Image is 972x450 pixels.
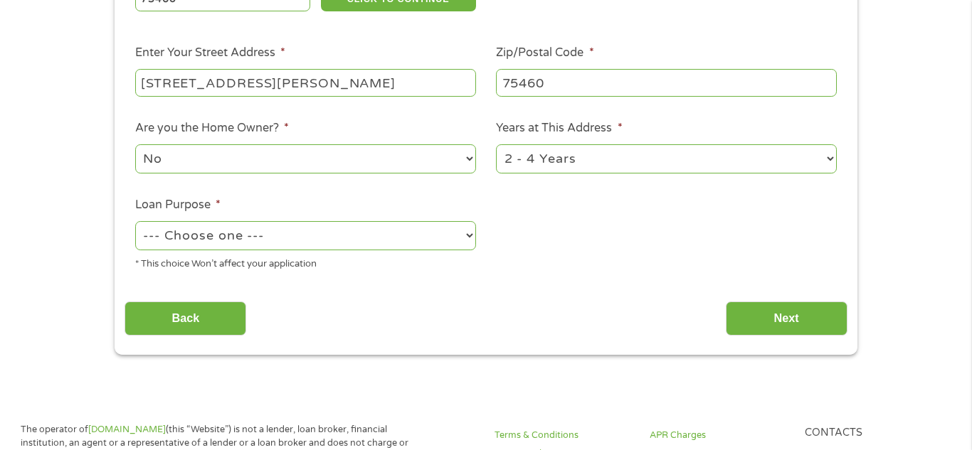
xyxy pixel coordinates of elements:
input: 1 Main Street [135,69,476,96]
label: Are you the Home Owner? [135,121,289,136]
a: Terms & Conditions [495,429,633,442]
label: Loan Purpose [135,198,221,213]
label: Enter Your Street Address [135,45,285,60]
a: APR Charges [650,429,788,442]
a: [DOMAIN_NAME] [88,424,166,435]
div: * This choice Won’t affect your application [135,252,476,272]
input: Back [125,301,246,336]
h4: Contacts [805,427,943,440]
input: Next [726,301,847,336]
label: Zip/Postal Code [496,45,593,60]
label: Years at This Address [496,121,622,136]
